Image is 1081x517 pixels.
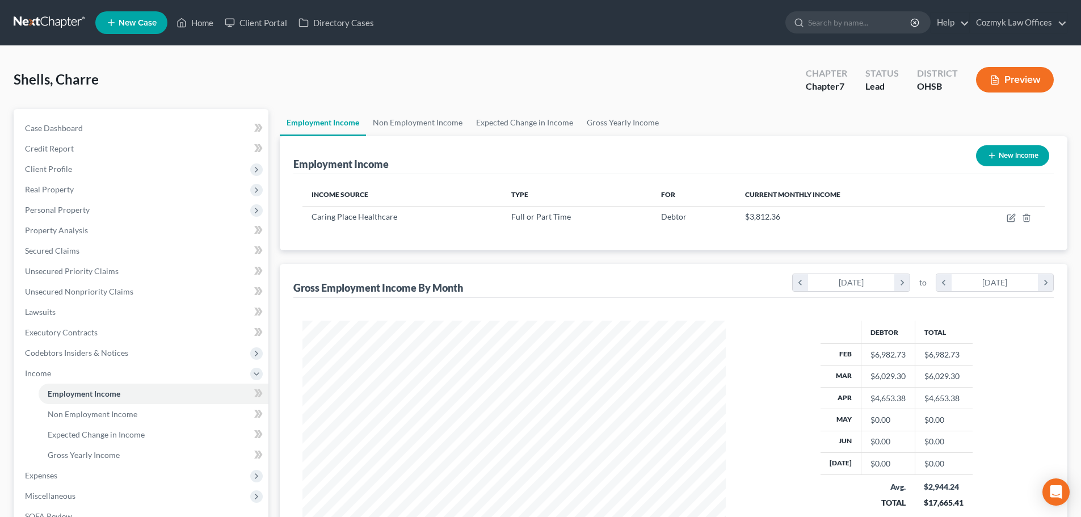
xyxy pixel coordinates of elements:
a: Expected Change in Income [39,424,268,445]
a: Home [171,12,219,33]
span: Executory Contracts [25,327,98,337]
a: Credit Report [16,138,268,159]
div: $6,029.30 [870,371,906,382]
span: Case Dashboard [25,123,83,133]
a: Directory Cases [293,12,380,33]
div: Status [865,67,899,80]
a: Help [931,12,969,33]
a: Non Employment Income [366,109,469,136]
a: Employment Income [280,109,366,136]
button: New Income [976,145,1049,166]
div: Open Intercom Messenger [1042,478,1070,506]
a: Lawsuits [16,302,268,322]
span: For [661,190,675,199]
div: Gross Employment Income By Month [293,281,463,295]
span: Lawsuits [25,307,56,317]
a: Non Employment Income [39,404,268,424]
span: New Case [119,19,157,27]
span: Employment Income [48,389,120,398]
span: Unsecured Nonpriority Claims [25,287,133,296]
span: to [919,277,927,288]
span: Debtor [661,212,687,221]
i: chevron_left [936,274,952,291]
span: Unsecured Priority Claims [25,266,119,276]
div: TOTAL [870,497,906,508]
div: [DATE] [952,274,1038,291]
div: Lead [865,80,899,93]
button: Preview [976,67,1054,93]
a: Cozmyk Law Offices [970,12,1067,33]
div: Chapter [806,80,847,93]
td: $0.00 [915,453,973,474]
div: [DATE] [808,274,895,291]
span: Codebtors Insiders & Notices [25,348,128,358]
span: 7 [839,81,844,91]
div: OHSB [917,80,958,93]
th: Apr [821,387,861,409]
span: Credit Report [25,144,74,153]
span: Client Profile [25,164,72,174]
div: Chapter [806,67,847,80]
td: $0.00 [915,431,973,452]
th: Mar [821,365,861,387]
a: Client Portal [219,12,293,33]
span: Non Employment Income [48,409,137,419]
a: Property Analysis [16,220,268,241]
span: Shells, Charre [14,71,99,87]
td: $4,653.38 [915,387,973,409]
td: $0.00 [915,409,973,431]
input: Search by name... [808,12,912,33]
span: Current Monthly Income [745,190,840,199]
th: Debtor [861,321,915,343]
i: chevron_right [1038,274,1053,291]
span: Expenses [25,470,57,480]
a: Gross Yearly Income [580,109,666,136]
span: Income [25,368,51,378]
span: Expected Change in Income [48,430,145,439]
span: $3,812.36 [745,212,780,221]
th: Feb [821,344,861,365]
a: Expected Change in Income [469,109,580,136]
div: Avg. [870,481,906,493]
td: $6,029.30 [915,365,973,387]
a: Case Dashboard [16,118,268,138]
a: Secured Claims [16,241,268,261]
span: Real Property [25,184,74,194]
span: Miscellaneous [25,491,75,501]
th: Jun [821,431,861,452]
div: $0.00 [870,458,906,469]
span: Caring Place Healthcare [312,212,397,221]
div: $6,982.73 [870,349,906,360]
th: May [821,409,861,431]
div: Employment Income [293,157,389,171]
td: $6,982.73 [915,344,973,365]
i: chevron_left [793,274,808,291]
span: Full or Part Time [511,212,571,221]
a: Gross Yearly Income [39,445,268,465]
span: Secured Claims [25,246,79,255]
span: Gross Yearly Income [48,450,120,460]
th: [DATE] [821,453,861,474]
span: Personal Property [25,205,90,215]
div: $2,944.24 [924,481,964,493]
div: $4,653.38 [870,393,906,404]
span: Type [511,190,528,199]
a: Unsecured Priority Claims [16,261,268,281]
a: Employment Income [39,384,268,404]
th: Total [915,321,973,343]
div: $17,665.41 [924,497,964,508]
i: chevron_right [894,274,910,291]
a: Unsecured Nonpriority Claims [16,281,268,302]
a: Executory Contracts [16,322,268,343]
span: Income Source [312,190,368,199]
div: $0.00 [870,414,906,426]
span: Property Analysis [25,225,88,235]
div: $0.00 [870,436,906,447]
div: District [917,67,958,80]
